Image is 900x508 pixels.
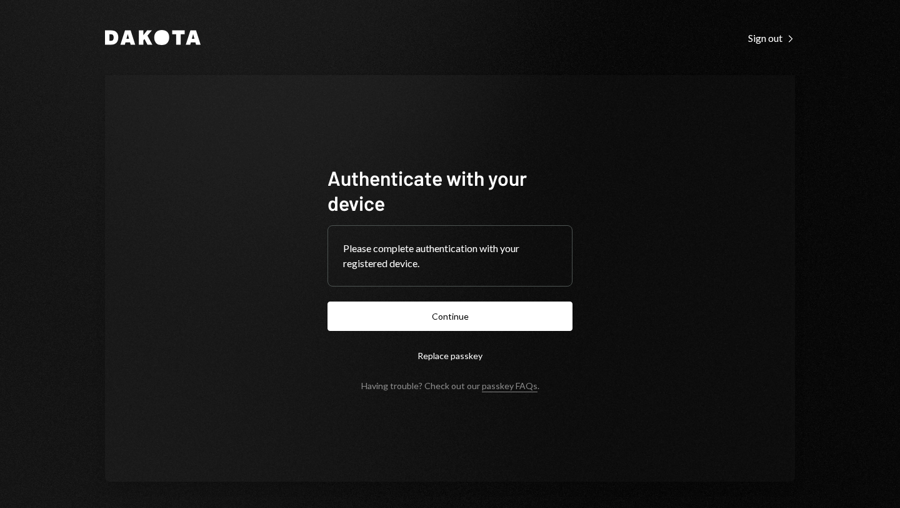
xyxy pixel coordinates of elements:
button: Replace passkey [327,341,572,370]
div: Sign out [748,32,795,44]
div: Please complete authentication with your registered device. [343,241,557,271]
div: Having trouble? Check out our . [361,380,539,391]
h1: Authenticate with your device [327,165,572,215]
button: Continue [327,302,572,331]
a: Sign out [748,31,795,44]
a: passkey FAQs [482,380,537,392]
